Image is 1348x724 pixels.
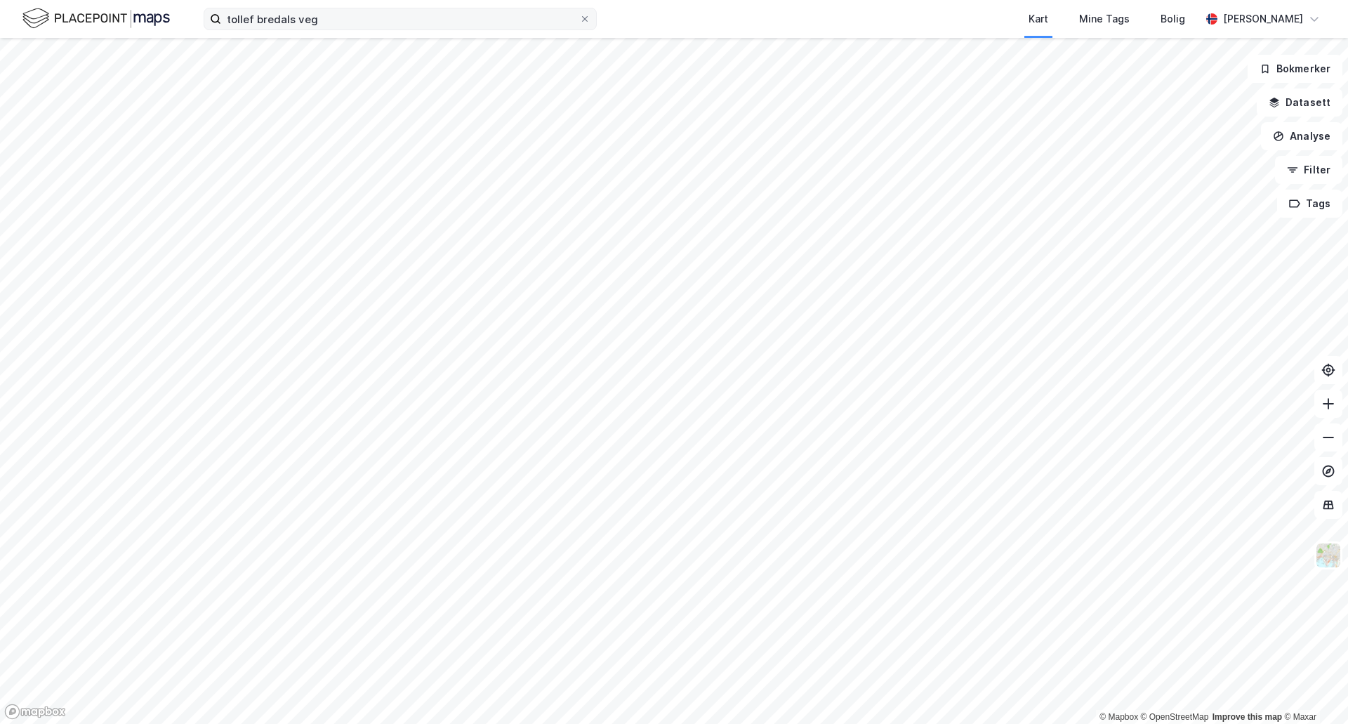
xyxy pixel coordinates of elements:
[1029,11,1048,27] div: Kart
[1275,156,1342,184] button: Filter
[22,6,170,31] img: logo.f888ab2527a4732fd821a326f86c7f29.svg
[1161,11,1185,27] div: Bolig
[4,704,66,720] a: Mapbox homepage
[1257,88,1342,117] button: Datasett
[1315,542,1342,569] img: Z
[1141,712,1209,722] a: OpenStreetMap
[1212,712,1282,722] a: Improve this map
[1248,55,1342,83] button: Bokmerker
[1278,657,1348,724] iframe: Chat Widget
[1261,122,1342,150] button: Analyse
[221,8,579,29] input: Søk på adresse, matrikkel, gårdeiere, leietakere eller personer
[1277,190,1342,218] button: Tags
[1099,712,1138,722] a: Mapbox
[1278,657,1348,724] div: Kontrollprogram for chat
[1079,11,1130,27] div: Mine Tags
[1223,11,1303,27] div: [PERSON_NAME]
